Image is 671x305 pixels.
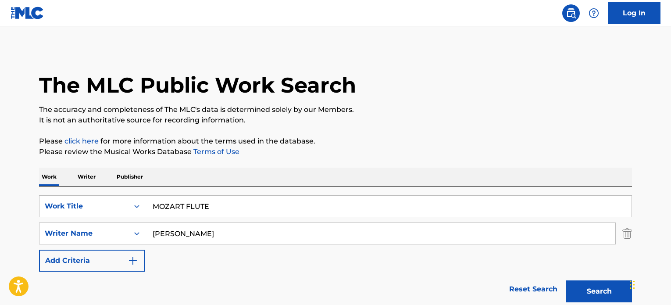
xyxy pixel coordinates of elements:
[562,4,580,22] a: Public Search
[585,4,603,22] div: Help
[566,280,632,302] button: Search
[45,228,124,239] div: Writer Name
[622,222,632,244] img: Delete Criterion
[39,72,356,98] h1: The MLC Public Work Search
[11,7,44,19] img: MLC Logo
[39,115,632,126] p: It is not an authoritative source for recording information.
[39,104,632,115] p: The accuracy and completeness of The MLC's data is determined solely by our Members.
[39,136,632,147] p: Please for more information about the terms used in the database.
[75,168,98,186] p: Writer
[64,137,99,145] a: click here
[627,263,671,305] iframe: Chat Widget
[505,280,562,299] a: Reset Search
[128,255,138,266] img: 9d2ae6d4665cec9f34b9.svg
[589,8,599,18] img: help
[192,147,239,156] a: Terms of Use
[566,8,576,18] img: search
[608,2,660,24] a: Log In
[39,147,632,157] p: Please review the Musical Works Database
[45,201,124,212] div: Work Title
[114,168,146,186] p: Publisher
[39,168,59,186] p: Work
[39,250,145,272] button: Add Criteria
[630,272,635,298] div: Drag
